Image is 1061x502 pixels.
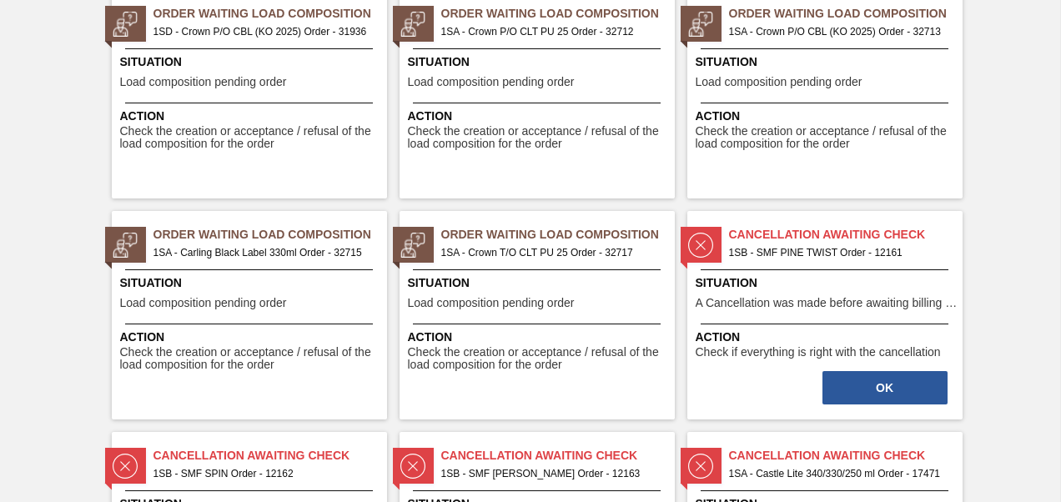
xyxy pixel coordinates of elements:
[696,76,862,88] span: Load composition pending order
[400,233,425,258] img: status
[113,12,138,37] img: status
[153,447,387,464] span: Cancellation Awaiting Check
[441,5,675,23] span: Order Waiting Load Composition
[120,53,383,71] span: Situation
[441,226,675,243] span: Order Waiting Load Composition
[408,274,671,292] span: Situation
[120,346,383,372] span: Check the creation or acceptance / refusal of the load composition for the order
[153,464,374,483] span: 1SB - SMF SPIN Order - 12162
[408,329,671,346] span: Action
[408,53,671,71] span: Situation
[120,297,287,309] span: Load composition pending order
[729,226,963,243] span: Cancellation Awaiting Check
[696,346,941,359] span: Check if everything is right with the cancellation
[120,125,383,151] span: Check the creation or acceptance / refusal of the load composition for the order
[688,12,713,37] img: status
[696,274,958,292] span: Situation
[113,233,138,258] img: status
[120,108,383,125] span: Action
[441,243,661,262] span: 1SA - Crown T/O CLT PU 25 Order - 32717
[696,108,958,125] span: Action
[822,371,948,404] button: OK
[729,447,963,464] span: Cancellation Awaiting Check
[688,233,713,258] img: status
[821,369,949,406] div: Complete task: 2285710
[113,454,138,479] img: status
[120,274,383,292] span: Situation
[153,5,387,23] span: Order Waiting Load Composition
[408,76,575,88] span: Load composition pending order
[441,464,661,483] span: 1SB - SMF STROM Order - 12163
[729,5,963,23] span: Order Waiting Load Composition
[120,76,287,88] span: Load composition pending order
[120,329,383,346] span: Action
[729,23,949,41] span: 1SA - Crown P/O CBL (KO 2025) Order - 32713
[408,297,575,309] span: Load composition pending order
[729,243,949,262] span: 1SB - SMF PINE TWIST Order - 12161
[696,53,958,71] span: Situation
[688,454,713,479] img: status
[400,454,425,479] img: status
[441,447,675,464] span: Cancellation Awaiting Check
[408,125,671,151] span: Check the creation or acceptance / refusal of the load composition for the order
[696,297,958,309] span: A Cancellation was made before awaiting billing stage
[153,23,374,41] span: 1SD - Crown P/O CBL (KO 2025) Order - 31936
[400,12,425,37] img: status
[441,23,661,41] span: 1SA - Crown P/O CLT PU 25 Order - 32712
[153,243,374,262] span: 1SA - Carling Black Label 330ml Order - 32715
[696,329,958,346] span: Action
[408,108,671,125] span: Action
[408,346,671,372] span: Check the creation or acceptance / refusal of the load composition for the order
[153,226,387,243] span: Order Waiting Load Composition
[696,125,958,151] span: Check the creation or acceptance / refusal of the load composition for the order
[729,464,949,483] span: 1SA - Castle Lite 340/330/250 ml Order - 17471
